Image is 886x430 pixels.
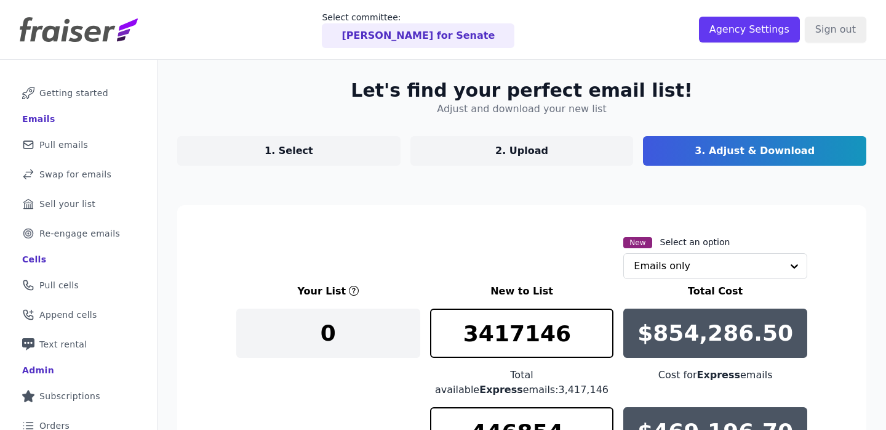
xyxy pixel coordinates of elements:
span: Express [697,369,741,381]
span: Pull cells [39,279,79,291]
p: [PERSON_NAME] for Senate [341,28,495,43]
div: Emails [22,113,55,125]
span: Pull emails [39,139,88,151]
a: Getting started [10,79,147,107]
h4: Adjust and download your new list [437,102,606,116]
span: Swap for emails [39,168,111,181]
p: $854,286.50 [637,321,793,346]
a: Pull cells [10,272,147,299]
a: Swap for emails [10,161,147,188]
span: Subscriptions [39,390,100,402]
div: Admin [22,364,54,376]
input: Agency Settings [699,17,800,43]
a: 1. Select [177,136,401,166]
p: 0 [321,321,336,346]
span: Getting started [39,87,108,99]
a: Text rental [10,331,147,358]
a: Select committee: [PERSON_NAME] for Senate [322,11,514,48]
input: Sign out [805,17,866,43]
h3: Your List [297,284,346,299]
h3: Total Cost [623,284,807,299]
a: Re-engage emails [10,220,147,247]
span: Text rental [39,338,87,351]
a: 2. Upload [410,136,634,166]
label: Select an option [660,236,730,248]
p: 3. Adjust & Download [695,144,815,158]
a: Append cells [10,301,147,328]
a: Sell your list [10,190,147,217]
h2: Let's find your perfect email list! [351,79,692,102]
span: Re-engage emails [39,227,120,240]
a: 3. Adjust & Download [643,136,866,166]
span: Sell your list [39,198,95,210]
div: Cells [22,253,46,266]
a: Pull emails [10,131,147,158]
span: Express [479,384,523,396]
span: New [623,237,652,248]
a: Subscriptions [10,383,147,410]
span: Append cells [39,309,97,321]
div: Total available emails: 3,417,146 [430,368,614,397]
h3: New to List [430,284,614,299]
img: Fraiser Logo [20,17,138,42]
div: Cost for emails [623,368,807,383]
p: 2. Upload [495,144,548,158]
p: Select committee: [322,11,514,23]
p: 1. Select [265,144,313,158]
